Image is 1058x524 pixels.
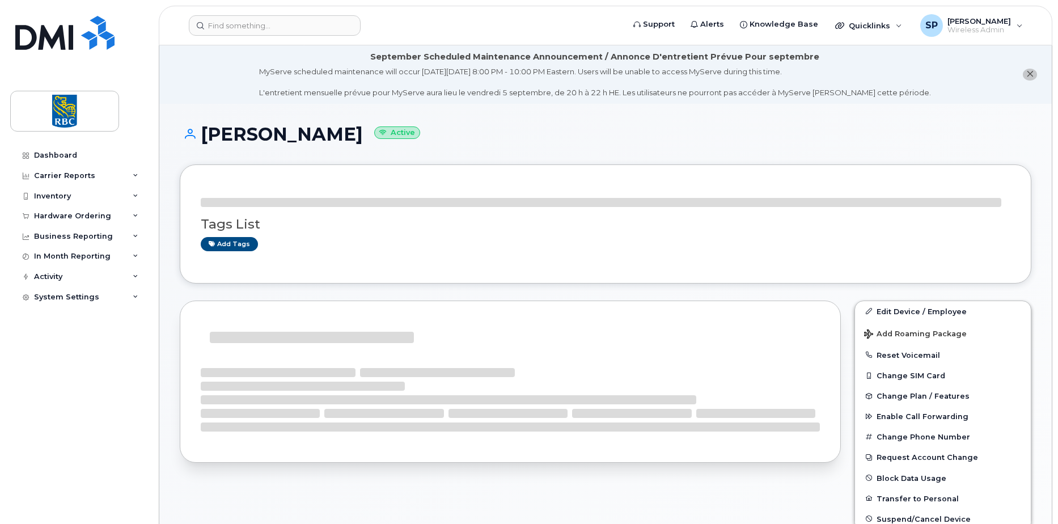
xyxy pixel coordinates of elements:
[259,66,931,98] div: MyServe scheduled maintenance will occur [DATE][DATE] 8:00 PM - 10:00 PM Eastern. Users will be u...
[877,412,968,421] span: Enable Call Forwarding
[855,426,1031,447] button: Change Phone Number
[370,51,819,63] div: September Scheduled Maintenance Announcement / Annonce D'entretient Prévue Pour septembre
[855,365,1031,386] button: Change SIM Card
[855,406,1031,426] button: Enable Call Forwarding
[864,329,967,340] span: Add Roaming Package
[855,488,1031,509] button: Transfer to Personal
[855,447,1031,467] button: Request Account Change
[855,322,1031,345] button: Add Roaming Package
[855,345,1031,365] button: Reset Voicemail
[374,126,420,140] small: Active
[855,301,1031,322] a: Edit Device / Employee
[855,468,1031,488] button: Block Data Usage
[201,217,1010,231] h3: Tags List
[877,392,970,400] span: Change Plan / Features
[180,124,1031,144] h1: [PERSON_NAME]
[855,386,1031,406] button: Change Plan / Features
[201,237,258,251] a: Add tags
[877,514,971,523] span: Suspend/Cancel Device
[1023,69,1037,81] button: close notification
